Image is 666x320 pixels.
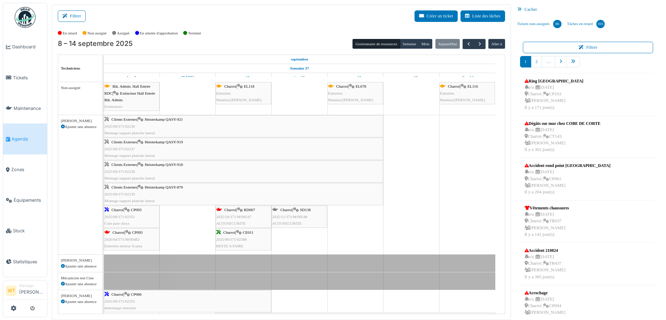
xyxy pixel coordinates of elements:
[104,169,135,174] span: 2025/09/371/02238
[104,207,159,227] div: |
[61,124,100,130] div: Ajouter une absence
[104,291,271,311] div: |
[104,192,135,196] span: 2025/09/371/02239
[272,221,302,225] span: AUTOSECURITE
[531,56,542,67] a: 2
[523,161,612,197] a: Accident rond point [GEOGRAPHIC_DATA] n/a |[DATE] Charroi |CP061 [PERSON_NAME]Il y a 204 jour(s)
[400,39,419,49] button: Semaine
[14,197,44,203] span: Équipements
[145,140,183,144] span: Heisterkamp QASY-919
[216,244,243,248] span: RESTE A FAIRE
[488,39,505,49] button: Aller à
[12,43,44,50] span: Dashboard
[104,131,155,135] span: Montage support planche lateral
[104,221,130,225] span: Coin pare chocs
[104,229,159,249] div: |
[13,74,44,81] span: Tickets
[61,293,100,299] div: [PERSON_NAME]
[111,208,123,212] span: Charroi
[3,216,47,246] a: Stock
[523,203,571,240] a: Vêtements chaussures n/a |[DATE] Charroi |TR037 [PERSON_NAME]Il y a 142 jour(s)
[11,136,44,142] span: Agenda
[104,139,382,159] div: |
[448,84,460,88] span: Charroi
[525,127,601,153] div: n/a | [DATE] Charroi | CT143 [PERSON_NAME] Il y a 302 jour(s)
[111,185,137,189] span: Clients Externes
[328,83,382,103] div: |
[58,10,86,22] button: Filtrer
[353,39,400,49] button: Gestionnaire de ressources
[61,299,100,305] div: Ajouter une absence
[11,166,44,173] span: Zones
[111,117,137,121] span: Clients Externes
[145,185,183,189] span: Heisterkamp QASY-870
[459,73,475,82] a: 14 septembre 2025
[216,221,246,225] span: AUTOSECURITE
[15,7,36,28] img: Badge_color-CXgf-gQk.svg
[525,162,611,169] div: Accident rond point [GEOGRAPHIC_DATA]
[104,91,155,102] span: Extincteur Hall Entrée Bât. Admin.
[104,199,155,203] span: Montage support planche lateral
[553,20,562,28] div: 86
[104,104,122,109] span: Extincteurs
[520,56,531,67] a: 1
[348,73,363,82] a: 12 septembre 2025
[61,257,100,263] div: [PERSON_NAME]
[523,119,602,155] a: Dégâts sur mur chez COBE DE CORTE n/a |[DATE] Charroi |CT143 [PERSON_NAME]Il y a 302 jour(s)
[63,30,77,36] label: En retard
[104,84,150,95] span: Bât. Admin. Hall Entrée RDC
[415,10,458,22] button: Créer un ticket
[300,208,311,212] span: SD138
[125,73,138,82] a: 8 septembre 2025
[463,39,474,49] button: Précédent
[525,211,569,238] div: n/a | [DATE] Charroi | TR037 [PERSON_NAME] Il y a 142 jour(s)
[61,275,100,281] div: Mécanicien test Cme
[356,84,366,88] span: EL078
[525,120,601,127] div: Dégâts sur mur chez COBE DE CORTE
[474,39,486,49] button: Suivant
[104,237,140,241] span: 2026/04/371/M/00482
[104,215,135,219] span: 2025/06/371/02351
[525,205,569,211] div: Vêtements chaussures
[104,116,382,136] div: |
[289,55,310,64] a: 8 septembre 2025
[514,5,662,15] div: Cacher
[328,91,373,102] span: Entretien Manitou/[PERSON_NAME]
[104,176,155,180] span: Montage support planche lateral
[440,91,485,102] span: Entretien Manitou/[PERSON_NAME]
[224,84,236,88] span: Charroi
[61,85,100,91] div: Non-assigné
[564,15,607,33] a: Tâches en retard
[525,247,566,254] div: Accident 210824
[435,39,460,49] button: Aujourd'hui
[179,73,196,82] a: 9 septembre 2025
[3,185,47,216] a: Équipements
[19,283,44,298] li: [PERSON_NAME]
[224,208,236,212] span: Charroi
[131,292,141,296] span: CP066
[460,10,505,22] button: Liste des tâches
[104,124,135,128] span: 2025/09/371/02236
[216,207,271,227] div: |
[111,140,137,144] span: Clients Externes
[13,227,44,234] span: Stock
[280,208,292,212] span: Charroi
[244,84,254,88] span: EL118
[525,254,566,280] div: n/a | [DATE] Charroi | TR437 [PERSON_NAME] Il y a 385 jour(s)
[542,56,555,67] a: …
[117,30,130,36] label: Assigné
[596,20,605,28] div: 303
[145,117,183,121] span: Heisterkamp QASY-921
[523,246,567,282] a: Accident 210824 n/a |[DATE] Charroi |TR437 [PERSON_NAME]Il y a 385 jour(s)
[216,83,271,103] div: |
[440,83,494,103] div: |
[243,230,254,234] span: CE011
[3,246,47,277] a: Statistiques
[113,230,124,234] span: Charroi
[292,73,307,82] a: 11 septembre 2025
[336,84,348,88] span: Charroi
[419,39,433,49] button: Mois
[61,118,100,124] div: [PERSON_NAME]
[3,154,47,185] a: Zones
